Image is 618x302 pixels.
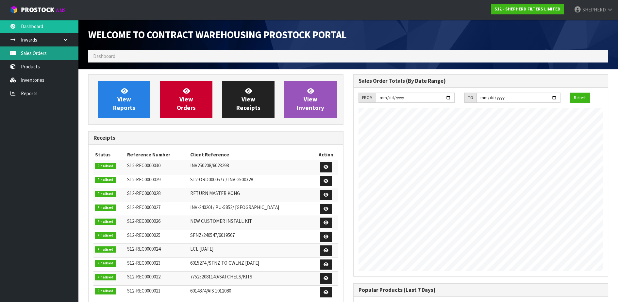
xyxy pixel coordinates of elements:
span: Finalised [95,232,116,239]
span: Finalised [95,177,116,183]
span: Finalised [95,163,116,169]
h3: Receipts [93,135,338,141]
span: S12-REC0000021 [127,288,160,294]
button: Refresh [570,93,590,103]
span: INV-240201/ PU-5852/ [GEOGRAPHIC_DATA] [190,204,279,210]
a: ViewReceipts [222,81,275,118]
span: LCL [DATE] [190,246,213,252]
span: NEW CUSTOMER INSTALL KIT [190,218,252,224]
span: S12-REC0000029 [127,176,160,183]
small: WMS [56,7,66,13]
span: ProStock [21,6,54,14]
span: Finalised [95,288,116,294]
div: FROM [359,93,376,103]
strong: S12 - SHEPHERD FILTERS LIMITED [494,6,560,12]
span: RETURN MASTER KONG [190,190,240,196]
span: View Receipts [236,87,260,112]
span: Finalised [95,219,116,225]
span: Finalised [95,260,116,267]
span: S12-REC0000024 [127,246,160,252]
span: S12-REC0000025 [127,232,160,238]
span: SHEPHERD [582,7,606,13]
h3: Sales Order Totals (By Date Range) [359,78,603,84]
span: Finalised [95,246,116,253]
th: Status [93,150,125,160]
span: S12-REC0000028 [127,190,160,196]
a: ViewReports [98,81,150,118]
span: 6014874/AIS 1012080 [190,288,231,294]
span: S12-REC0000026 [127,218,160,224]
img: cube-alt.png [10,6,18,14]
span: 775252081140/SATCHELS/KITS [190,274,252,280]
span: S12-REC0000027 [127,204,160,210]
span: View Reports [113,87,135,112]
th: Client Reference [189,150,314,160]
h3: Popular Products (Last 7 Days) [359,287,603,293]
span: Dashboard [93,53,115,59]
span: S12-REC0000022 [127,274,160,280]
th: Action [314,150,338,160]
span: View Inventory [297,87,324,112]
span: Finalised [95,191,116,197]
span: S12-ORD0000577 / INV-250032A [190,176,253,183]
span: 6015274 /SFNZ TO CWLNZ [DATE] [190,260,259,266]
span: S12-REC0000030 [127,162,160,169]
a: ViewInventory [284,81,337,118]
a: ViewOrders [160,81,212,118]
span: View Orders [177,87,196,112]
th: Reference Number [125,150,189,160]
span: INV250208/6023298 [190,162,229,169]
span: Finalised [95,204,116,211]
span: SFNZ/240547/6019567 [190,232,235,238]
span: Welcome to Contract Warehousing ProStock Portal [88,28,347,41]
span: Finalised [95,274,116,281]
div: TO [464,93,476,103]
span: S12-REC0000023 [127,260,160,266]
